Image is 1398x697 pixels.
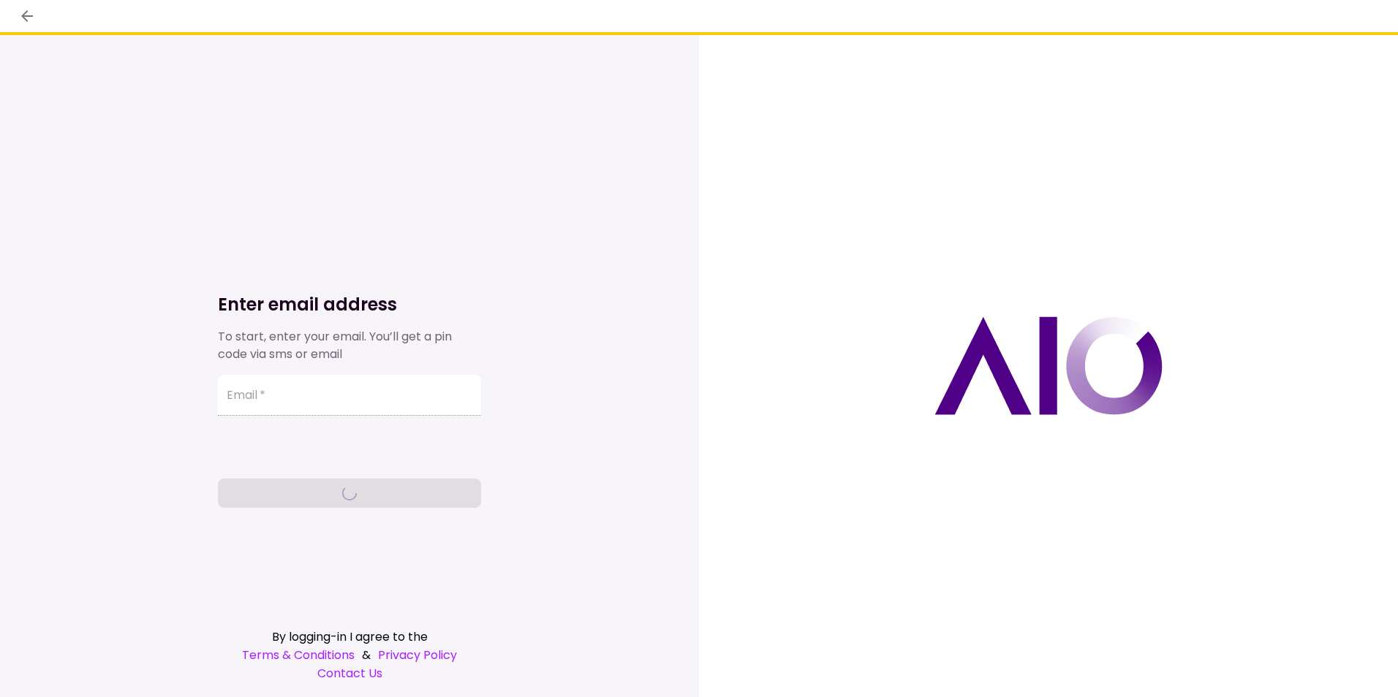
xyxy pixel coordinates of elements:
a: Contact Us [218,664,481,682]
a: Privacy Policy [378,646,457,664]
button: back [15,4,39,28]
div: To start, enter your email. You’ll get a pin code via sms or email [218,328,481,363]
div: & [218,646,481,664]
h1: Enter email address [218,293,481,316]
img: AIO logo [934,316,1163,415]
a: Terms & Conditions [242,646,355,664]
div: By logging-in I agree to the [218,628,481,646]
